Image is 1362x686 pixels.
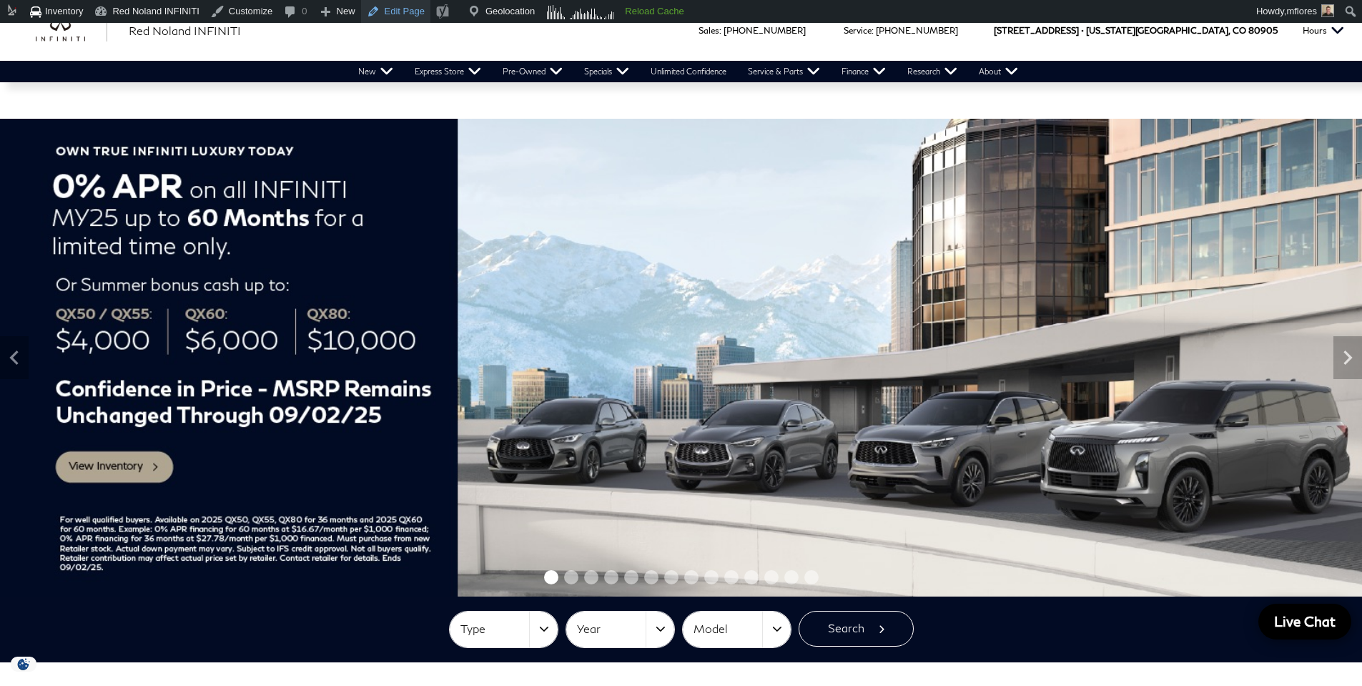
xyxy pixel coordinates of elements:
[450,612,558,647] button: Type
[1258,604,1351,640] a: Live Chat
[784,570,799,584] span: Go to slide 13
[7,657,40,672] img: Opt-Out Icon
[566,612,674,647] button: Year
[664,570,678,584] span: Go to slide 7
[644,570,658,584] span: Go to slide 6
[804,570,819,584] span: Go to slide 14
[897,61,968,82] a: Research
[737,61,831,82] a: Service & Parts
[129,24,241,37] span: Red Noland INFINITI
[1333,336,1362,379] div: Next
[968,61,1029,82] a: About
[573,61,640,82] a: Specials
[1267,612,1343,630] span: Live Chat
[624,570,638,584] span: Go to slide 5
[799,611,914,647] button: Search
[604,570,618,584] span: Go to slide 4
[129,22,241,39] a: Red Noland INFINITI
[36,19,107,42] a: infiniti
[724,570,739,584] span: Go to slide 10
[404,61,492,82] a: Express Store
[684,570,699,584] span: Go to slide 8
[7,657,40,672] section: Click to Open Cookie Consent Modal
[347,61,1029,82] nav: Main Navigation
[640,61,737,82] a: Unlimited Confidence
[694,617,762,641] span: Model
[564,570,578,584] span: Go to slide 2
[460,617,529,641] span: Type
[36,19,107,42] img: INFINITI
[764,570,779,584] span: Go to slide 12
[704,570,719,584] span: Go to slide 9
[831,61,897,82] a: Finance
[544,570,558,584] span: Go to slide 1
[492,61,573,82] a: Pre-Owned
[744,570,759,584] span: Go to slide 11
[683,612,791,647] button: Model
[584,570,598,584] span: Go to slide 3
[577,617,646,641] span: Year
[347,61,404,82] a: New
